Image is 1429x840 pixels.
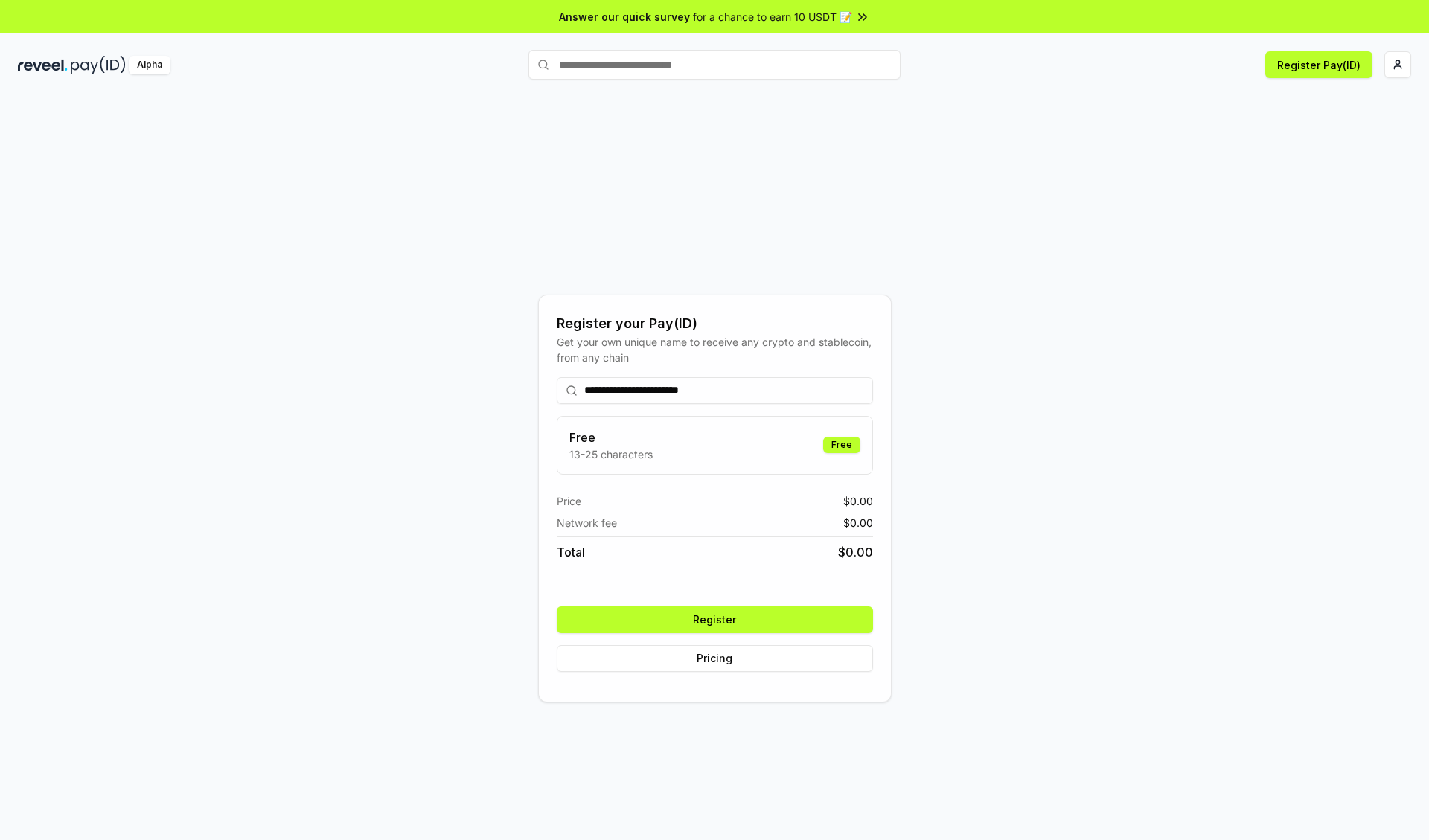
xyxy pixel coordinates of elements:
[693,9,852,25] span: for a chance to earn 10 USDT 📝
[557,606,873,633] button: Register
[129,56,170,74] div: Alpha
[557,493,581,509] span: Price
[557,645,873,672] button: Pricing
[559,9,690,25] span: Answer our quick survey
[838,543,873,561] span: $ 0.00
[18,56,68,74] img: reveel_dark
[843,515,873,530] span: $ 0.00
[823,437,860,453] div: Free
[569,429,653,446] h3: Free
[569,446,653,462] p: 13-25 characters
[1265,51,1372,78] button: Register Pay(ID)
[557,515,617,530] span: Network fee
[557,334,873,365] div: Get your own unique name to receive any crypto and stablecoin, from any chain
[557,313,873,334] div: Register your Pay(ID)
[843,493,873,509] span: $ 0.00
[557,543,585,561] span: Total
[71,56,126,74] img: pay_id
